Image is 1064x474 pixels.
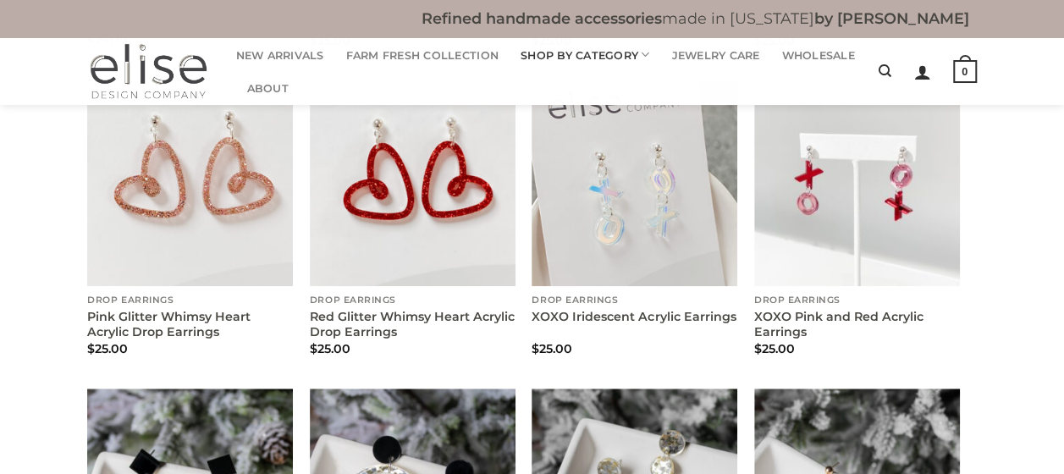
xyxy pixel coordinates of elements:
[521,38,650,71] a: Shop By Category
[754,341,795,356] bdi: 25.00
[310,80,515,286] a: Red Glitter Whimsy Heart Acrylic Drop Earrings
[422,9,662,27] b: Refined handmade accessories
[310,295,515,306] p: Drop Earrings
[87,80,293,286] a: Pink Glitter Whimsy Heart Acrylic Drop Earrings
[310,341,317,356] span: $
[754,309,960,340] a: XOXO Pink and Red Acrylic Earrings
[87,341,95,356] span: $
[346,39,499,72] a: Farm Fresh Collection
[310,309,515,340] a: Red Glitter Whimsy Heart Acrylic Drop Earrings
[87,309,293,340] a: Pink Glitter Whimsy Heart Acrylic Drop Earrings
[236,39,324,72] a: New Arrivals
[532,309,736,325] a: XOXO Iridescent Acrylic Earrings
[781,39,854,72] a: Wholesale
[422,9,969,27] b: made in [US_STATE]
[247,72,289,105] a: About
[310,341,350,356] bdi: 25.00
[671,39,759,72] a: Jewelry Care
[879,55,891,87] a: Search
[953,60,977,84] strong: 0
[532,341,572,356] bdi: 25.00
[814,9,969,27] b: by [PERSON_NAME]
[532,341,539,356] span: $
[532,295,737,306] p: Drop Earrings
[87,295,293,306] p: Drop Earrings
[754,80,960,286] a: XOXO Pink and Red Acrylic Earrings
[754,341,762,356] span: $
[953,48,977,95] a: 0
[87,341,128,356] bdi: 25.00
[532,80,737,286] a: XOXO Iridescent Acrylic Earrings
[88,38,208,105] img: Elise Design Company
[754,295,960,306] p: Drop Earrings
